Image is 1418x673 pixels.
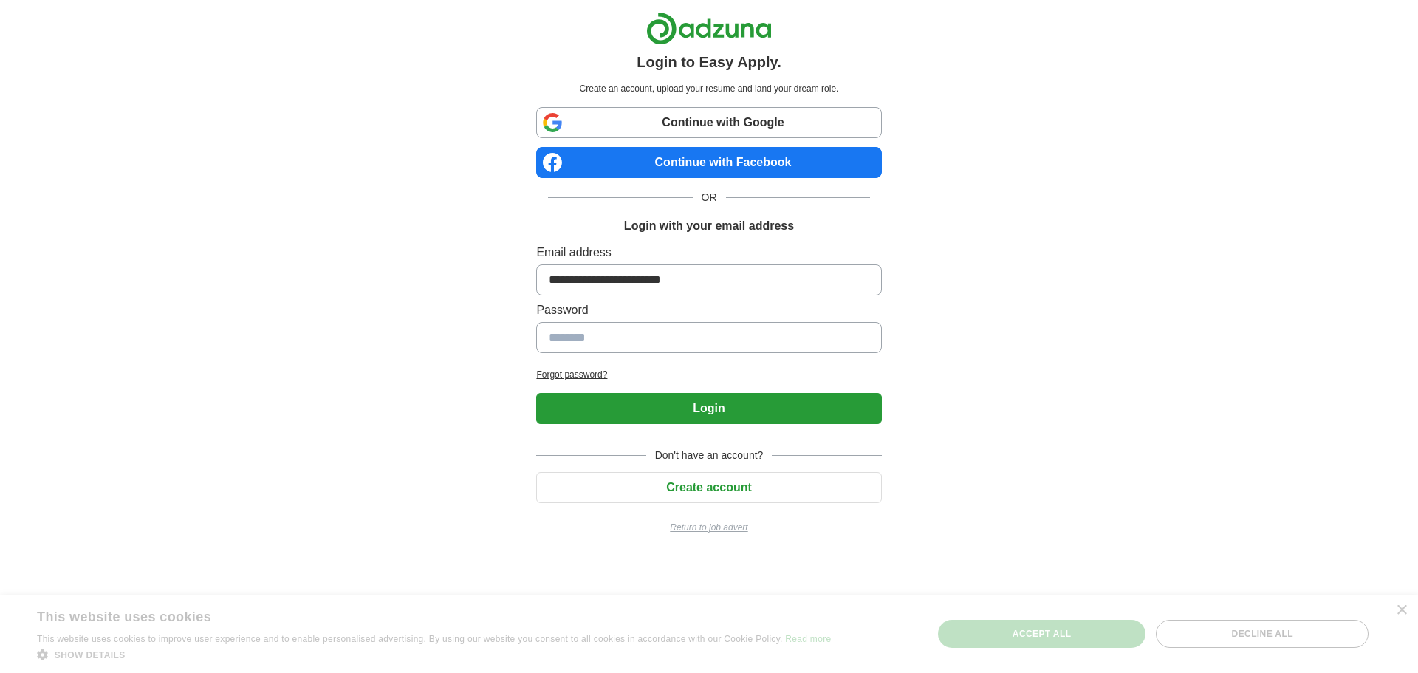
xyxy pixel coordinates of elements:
h1: Login with your email address [624,217,794,235]
div: Show details [37,647,831,662]
button: Create account [536,472,881,503]
span: OR [693,190,726,205]
h1: Login to Easy Apply. [637,51,781,73]
span: Show details [55,650,126,660]
div: This website uses cookies [37,604,794,626]
div: Accept all [938,620,1146,648]
div: Close [1396,605,1407,616]
label: Email address [536,244,881,262]
p: Create an account, upload your resume and land your dream role. [539,82,878,95]
a: Return to job advert [536,521,881,534]
a: Continue with Google [536,107,881,138]
span: Don't have an account? [646,448,773,463]
img: Adzuna logo [646,12,772,45]
a: Forgot password? [536,368,881,381]
button: Login [536,393,881,424]
label: Password [536,301,881,319]
a: Read more, opens a new window [785,634,831,644]
a: Continue with Facebook [536,147,881,178]
span: This website uses cookies to improve user experience and to enable personalised advertising. By u... [37,634,783,644]
a: Create account [536,481,881,493]
div: Decline all [1156,620,1369,648]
